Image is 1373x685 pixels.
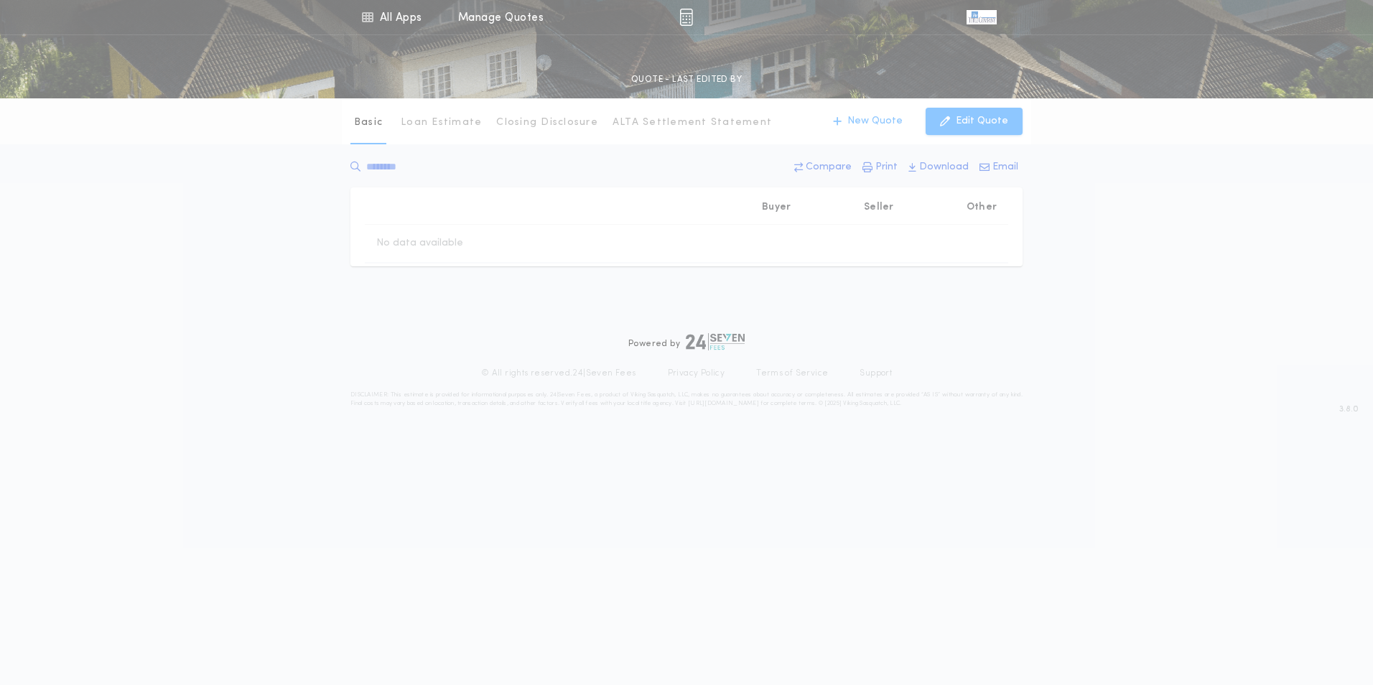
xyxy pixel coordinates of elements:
[365,225,475,262] td: No data available
[668,368,725,379] a: Privacy Policy
[350,391,1023,408] p: DISCLAIMER: This estimate is provided for informational purposes only. 24|Seven Fees, a product o...
[904,154,973,180] button: Download
[806,160,852,174] p: Compare
[992,160,1018,174] p: Email
[858,154,902,180] button: Print
[496,116,598,130] p: Closing Disclosure
[686,333,745,350] img: logo
[762,200,791,215] p: Buyer
[790,154,856,180] button: Compare
[956,114,1008,129] p: Edit Quote
[613,116,772,130] p: ALTA Settlement Statement
[926,108,1023,135] button: Edit Quote
[919,160,969,174] p: Download
[967,10,997,24] img: vs-icon
[631,73,742,87] p: QUOTE - LAST EDITED BY
[628,333,745,350] div: Powered by
[756,368,828,379] a: Terms of Service
[819,108,917,135] button: New Quote
[875,160,898,174] p: Print
[860,368,892,379] a: Support
[847,114,903,129] p: New Quote
[481,368,636,379] p: © All rights reserved. 24|Seven Fees
[679,9,693,26] img: img
[975,154,1023,180] button: Email
[864,200,894,215] p: Seller
[967,200,997,215] p: Other
[1339,403,1359,416] span: 3.8.0
[354,116,383,130] p: Basic
[688,401,759,406] a: [URL][DOMAIN_NAME]
[401,116,482,130] p: Loan Estimate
